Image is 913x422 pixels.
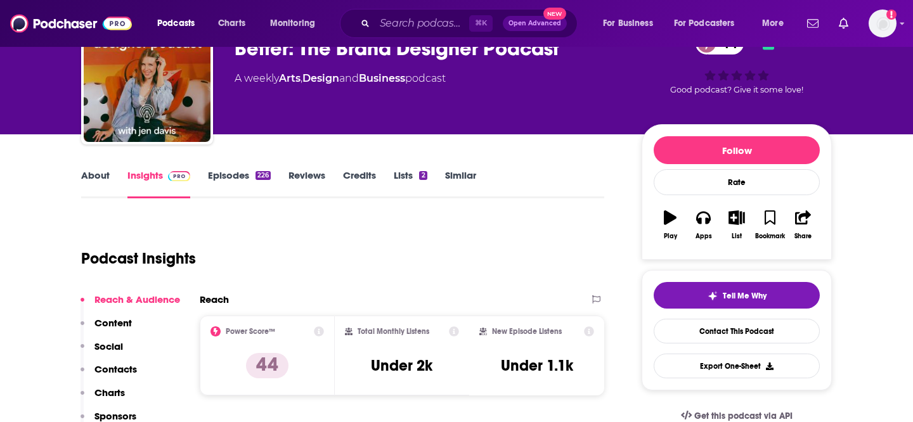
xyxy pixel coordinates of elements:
div: Rate [654,169,820,195]
button: open menu [666,13,753,34]
button: Play [654,202,687,248]
a: Lists2 [394,169,427,198]
button: Open AdvancedNew [503,16,567,31]
img: Better: The Brand Designer Podcast [84,15,210,142]
h2: Reach [200,293,229,305]
p: Reach & Audience [94,293,180,305]
span: More [762,15,784,32]
span: Monitoring [270,15,315,32]
img: User Profile [869,10,897,37]
a: Contact This Podcast [654,319,820,343]
div: Share [794,233,812,240]
button: Export One-Sheet [654,354,820,378]
p: Charts [94,387,125,399]
button: Content [81,317,132,340]
span: and [339,72,359,84]
button: open menu [753,13,800,34]
span: Tell Me Why [723,291,767,301]
button: Charts [81,387,125,410]
div: 44Good podcast? Give it some love! [642,24,832,103]
h3: Under 1.1k [501,356,573,375]
span: , [301,72,302,84]
button: List [720,202,753,248]
div: Bookmark [755,233,785,240]
div: A weekly podcast [235,71,446,86]
a: Business [359,72,405,84]
button: Apps [687,202,720,248]
h1: Podcast Insights [81,249,196,268]
div: Apps [696,233,712,240]
a: Show notifications dropdown [802,13,824,34]
button: Follow [654,136,820,164]
button: Social [81,340,123,364]
a: About [81,169,110,198]
div: 2 [419,171,427,180]
a: Charts [210,13,253,34]
button: Show profile menu [869,10,897,37]
div: Search podcasts, credits, & more... [352,9,590,38]
a: Credits [343,169,376,198]
span: For Business [603,15,653,32]
a: Episodes226 [208,169,271,198]
h2: Power Score™ [226,327,275,336]
span: Charts [218,15,245,32]
input: Search podcasts, credits, & more... [375,13,469,34]
button: tell me why sparkleTell Me Why [654,282,820,309]
img: tell me why sparkle [708,291,718,301]
span: For Podcasters [674,15,735,32]
h3: Under 2k [371,356,432,375]
span: Podcasts [157,15,195,32]
div: Play [664,233,677,240]
button: open menu [261,13,332,34]
p: 44 [246,353,288,378]
span: Logged in as redsetterpr [869,10,897,37]
a: Design [302,72,339,84]
p: Contacts [94,363,137,375]
button: Contacts [81,363,137,387]
a: Arts [279,72,301,84]
div: List [732,233,742,240]
span: New [543,8,566,20]
span: Get this podcast via API [694,411,793,421]
button: Reach & Audience [81,293,180,317]
p: Social [94,340,123,352]
div: 226 [256,171,271,180]
h2: New Episode Listens [492,327,562,336]
a: Show notifications dropdown [834,13,853,34]
button: Bookmark [753,202,786,248]
a: Similar [445,169,476,198]
span: ⌘ K [469,15,493,32]
button: open menu [148,13,211,34]
svg: Add a profile image [886,10,897,20]
img: Podchaser Pro [168,171,190,181]
a: InsightsPodchaser Pro [127,169,190,198]
p: Content [94,317,132,329]
h2: Total Monthly Listens [358,327,429,336]
button: open menu [594,13,669,34]
a: Reviews [288,169,325,198]
button: Share [787,202,820,248]
img: Podchaser - Follow, Share and Rate Podcasts [10,11,132,35]
p: Sponsors [94,410,136,422]
span: Good podcast? Give it some love! [670,85,803,94]
span: Open Advanced [508,20,561,27]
